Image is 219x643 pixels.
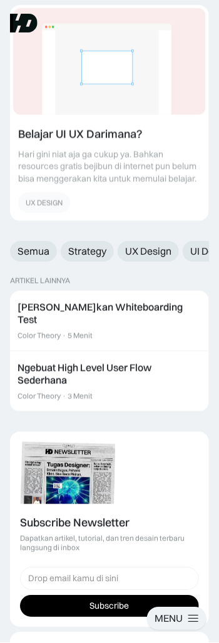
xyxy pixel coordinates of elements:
div: ARTIKEL LAINNYA [10,277,70,285]
div: UX Design [125,245,171,258]
input: Drop email kamu di sini [20,567,199,591]
div: Dapatkan artikel, tutorial, dan tren desain terbaru langsung di inbox [20,534,199,552]
div: Color Theory [18,331,61,340]
a: [PERSON_NAME]kan Whiteboarding TestColor Theory·5 Menit [10,291,209,351]
div: · [62,331,66,340]
div: · [62,392,66,401]
input: Subscribe [20,596,199,617]
a: Ngebuat High Level User Flow SederhanaColor Theory·3 Menit [10,351,209,412]
div: Strategy [68,245,106,258]
div: Ngebuat High Level User Flow Sederhana [18,361,201,388]
div: 3 Menit [68,392,93,401]
div: Subscribe Newsletter [20,517,130,530]
div: MENU [155,612,183,626]
div: Semua [18,245,49,258]
div: 5 Menit [68,331,93,340]
form: Form Subscription [20,567,199,617]
div: [PERSON_NAME]kan Whiteboarding Test [18,301,201,327]
div: Color Theory [18,392,61,401]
